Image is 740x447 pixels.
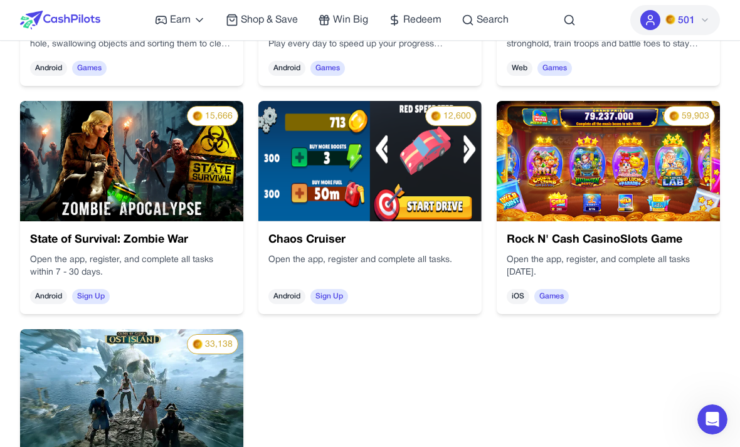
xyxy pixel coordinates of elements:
img: PMs [193,339,203,349]
span: 12,600 [443,110,471,123]
span: 33,138 [205,339,233,351]
img: CashPilots Logo [20,11,100,29]
img: PMs [665,14,675,24]
button: PMs501 [630,5,720,35]
img: 69aae6c1-7b4f-4190-a664-18117391db8a.webp [497,101,720,221]
span: Android [30,61,67,76]
p: Open the app, register, and complete all tasks within 7 - 30 days. [30,254,233,279]
h3: Chaos Cruiser [268,231,472,249]
span: Shop & Save [241,13,298,28]
span: Win Big [333,13,368,28]
span: Games [310,61,345,76]
h3: State of Survival: Zombie War [30,231,233,249]
img: PMs [669,111,679,121]
img: 69a5d037-c5e0-4356-a255-e4a8a1ae67e7.png [258,101,482,221]
h3: Rock N' Cash CasinoSlots Game [507,231,710,249]
a: Win Big [318,13,368,28]
img: PMs [431,111,441,121]
span: Games [72,61,107,76]
iframe: Intercom live chat [697,404,727,434]
span: iOS [507,289,529,304]
img: caa199af-03bc-4182-9ae6-59ca21a1916d.webp [20,101,243,221]
a: Shop & Save [226,13,298,28]
span: Sign Up [310,289,348,304]
span: Android [268,61,305,76]
span: Games [534,289,569,304]
span: Sign Up [72,289,110,304]
span: Games [537,61,572,76]
span: 15,666 [205,110,233,123]
a: Earn [155,13,206,28]
span: 501 [678,13,695,28]
span: Android [268,289,305,304]
img: PMs [193,111,203,121]
a: Redeem [388,13,441,28]
span: Redeem [403,13,441,28]
span: Earn [170,13,191,28]
p: Open the app, register, and complete all tasks [DATE]. [507,254,710,279]
a: Search [462,13,509,28]
span: Web [507,61,532,76]
p: Open the app, register and complete all tasks. [268,254,472,266]
span: Android [30,289,67,304]
span: Search [477,13,509,28]
span: 59,903 [682,110,709,123]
